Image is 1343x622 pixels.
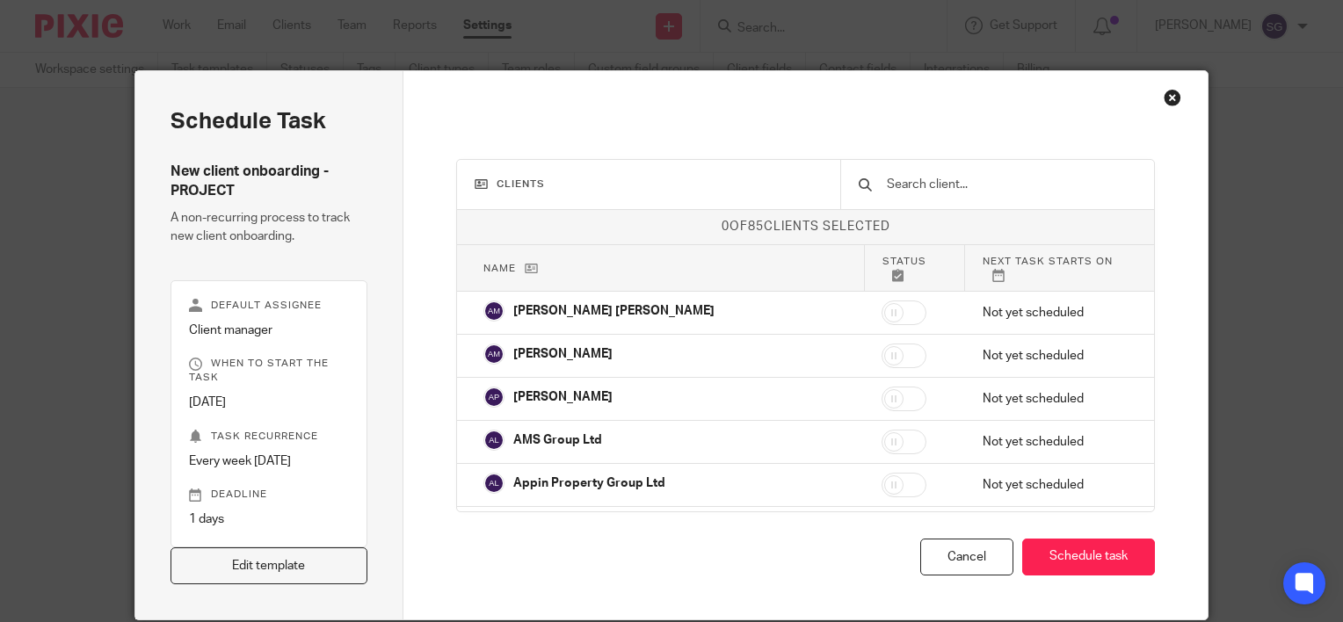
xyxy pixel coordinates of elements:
[513,431,602,449] p: AMS Group Ltd
[189,488,349,502] p: Deadline
[983,254,1128,282] p: Next task starts on
[475,177,823,192] h3: Clients
[882,254,947,282] p: Status
[189,357,349,385] p: When to start the task
[483,430,505,451] img: svg%3E
[171,163,367,200] h4: New client onboarding - PROJECT
[513,302,715,320] p: [PERSON_NAME] [PERSON_NAME]
[171,106,367,136] h2: Schedule task
[483,300,505,322] img: svg%3E
[171,547,367,585] a: Edit template
[483,261,846,276] p: Name
[983,304,1128,322] p: Not yet scheduled
[983,347,1128,365] p: Not yet scheduled
[483,387,505,408] img: svg%3E
[513,345,613,363] p: [PERSON_NAME]
[189,510,349,528] p: 1 days
[189,322,349,339] p: Client manager
[189,299,349,313] p: Default assignee
[189,430,349,444] p: Task recurrence
[457,218,1154,235] p: of clients selected
[885,175,1136,194] input: Search client...
[722,221,730,233] span: 0
[189,452,349,470] p: Every week [DATE]
[189,394,349,411] p: [DATE]
[1022,539,1155,576] button: Schedule task
[920,539,1013,576] div: Cancel
[1164,89,1181,106] div: Close this dialog window
[983,476,1128,494] p: Not yet scheduled
[513,474,665,492] p: Appin Property Group Ltd
[748,221,764,233] span: 85
[483,473,505,494] img: svg%3E
[983,390,1128,408] p: Not yet scheduled
[983,433,1128,451] p: Not yet scheduled
[171,209,367,245] p: A non-recurring process to track new client onboarding.
[513,388,613,406] p: [PERSON_NAME]
[483,344,505,365] img: svg%3E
